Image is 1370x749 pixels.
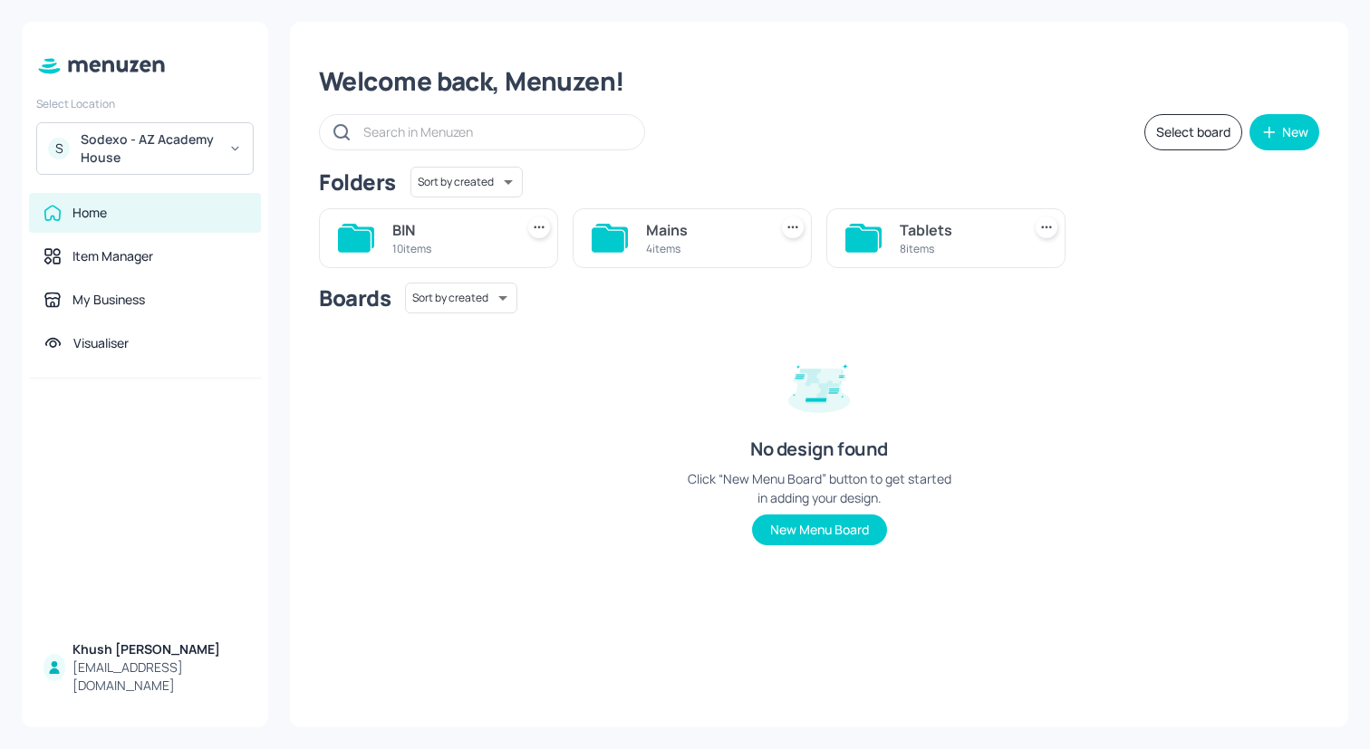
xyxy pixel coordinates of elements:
div: Click “New Menu Board” button to get started in adding your design. [683,469,955,507]
div: Visualiser [73,334,129,352]
div: [EMAIL_ADDRESS][DOMAIN_NAME] [72,658,246,695]
div: Folders [319,168,396,197]
div: BIN [392,219,507,241]
button: Select board [1144,114,1242,150]
div: Home [72,204,107,222]
div: S [48,138,70,159]
div: My Business [72,291,145,309]
img: design-empty [774,339,864,429]
div: Sort by created [405,280,517,316]
div: Khush [PERSON_NAME] [72,640,246,658]
div: Tablets [900,219,1014,241]
div: New [1282,126,1308,139]
input: Search in Menuzen [363,119,626,145]
div: Mains [646,219,760,241]
div: 4 items [646,241,760,256]
div: No design found [750,437,888,462]
button: New [1249,114,1319,150]
button: New Menu Board [752,514,887,545]
div: Item Manager [72,247,153,265]
div: Welcome back, Menuzen! [319,65,1319,98]
div: 8 items [900,241,1014,256]
div: Sort by created [410,164,523,200]
div: Select Location [36,96,254,111]
div: 10 items [392,241,507,256]
div: Sodexo - AZ Academy House [81,130,217,167]
div: Boards [319,283,391,312]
